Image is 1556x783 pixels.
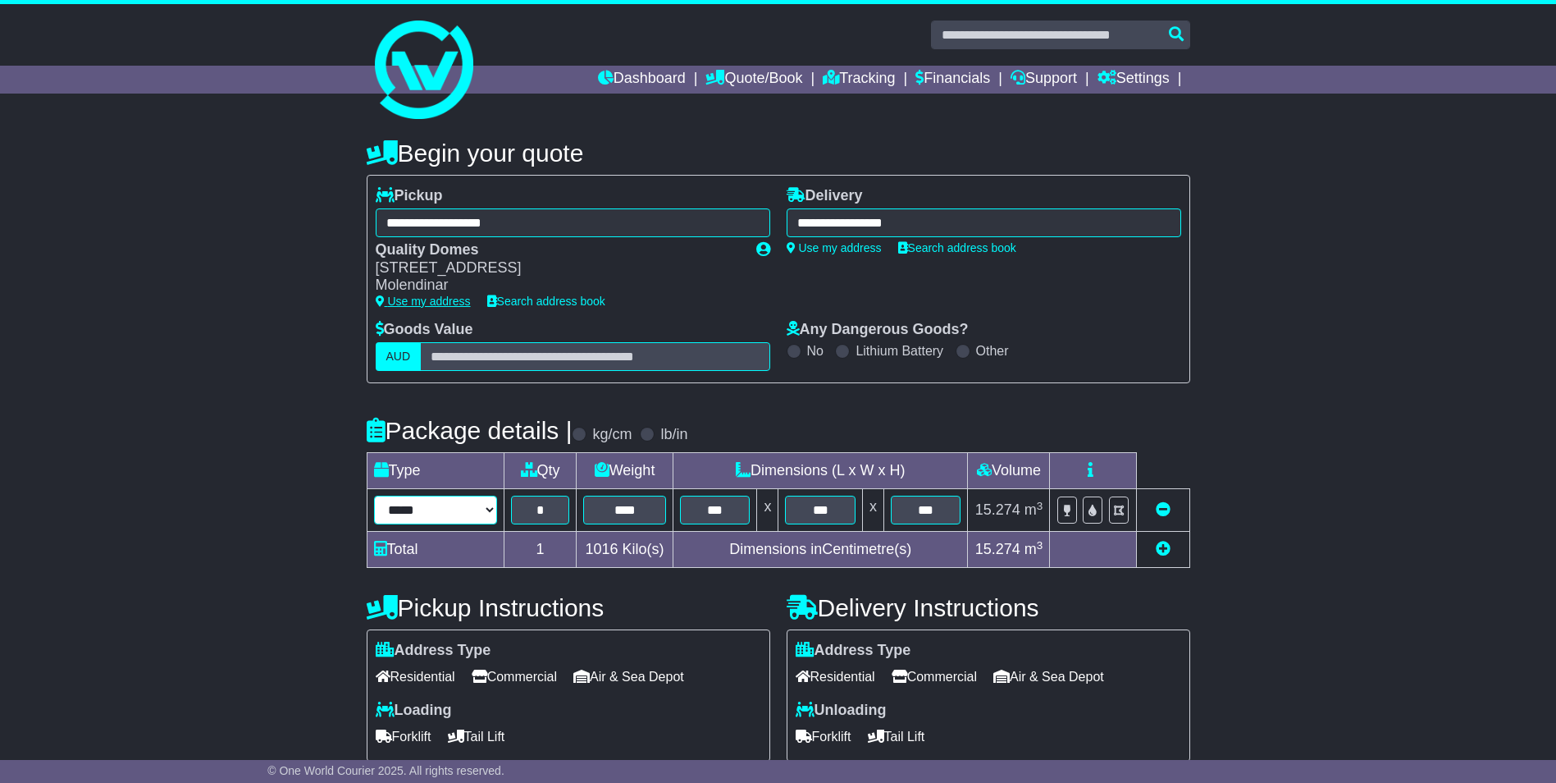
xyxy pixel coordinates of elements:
[367,532,504,568] td: Total
[976,343,1009,359] label: Other
[1156,541,1170,557] a: Add new item
[1024,501,1043,518] span: m
[376,321,473,339] label: Goods Value
[598,66,686,94] a: Dashboard
[898,241,1016,254] a: Search address book
[577,453,673,489] td: Weight
[1097,66,1170,94] a: Settings
[757,489,778,532] td: x
[892,664,977,689] span: Commercial
[807,343,824,359] label: No
[376,642,491,660] label: Address Type
[868,724,925,749] span: Tail Lift
[376,187,443,205] label: Pickup
[796,702,887,720] label: Unloading
[787,594,1190,621] h4: Delivery Instructions
[376,342,422,371] label: AUD
[267,764,504,777] span: © One World Courier 2025. All rights reserved.
[915,66,990,94] a: Financials
[796,642,911,660] label: Address Type
[367,140,1190,167] h4: Begin your quote
[1156,501,1170,518] a: Remove this item
[705,66,802,94] a: Quote/Book
[673,532,968,568] td: Dimensions in Centimetre(s)
[975,541,1020,557] span: 15.274
[856,343,943,359] label: Lithium Battery
[592,426,632,444] label: kg/cm
[367,594,770,621] h4: Pickup Instructions
[448,724,505,749] span: Tail Lift
[487,295,605,308] a: Search address book
[1011,66,1077,94] a: Support
[823,66,895,94] a: Tracking
[376,259,740,277] div: [STREET_ADDRESS]
[796,724,851,749] span: Forklift
[367,453,504,489] td: Type
[968,453,1050,489] td: Volume
[367,417,573,444] h4: Package details |
[376,241,740,259] div: Quality Domes
[1037,500,1043,512] sup: 3
[376,277,740,295] div: Molendinar
[376,724,431,749] span: Forklift
[862,489,883,532] td: x
[376,295,471,308] a: Use my address
[573,664,684,689] span: Air & Sea Depot
[787,241,882,254] a: Use my address
[673,453,968,489] td: Dimensions (L x W x H)
[376,664,455,689] span: Residential
[787,187,863,205] label: Delivery
[376,702,452,720] label: Loading
[993,664,1104,689] span: Air & Sea Depot
[796,664,875,689] span: Residential
[787,321,969,339] label: Any Dangerous Goods?
[586,541,618,557] span: 1016
[577,532,673,568] td: Kilo(s)
[1024,541,1043,557] span: m
[660,426,687,444] label: lb/in
[504,453,576,489] td: Qty
[472,664,557,689] span: Commercial
[975,501,1020,518] span: 15.274
[1037,539,1043,552] sup: 3
[504,532,576,568] td: 1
